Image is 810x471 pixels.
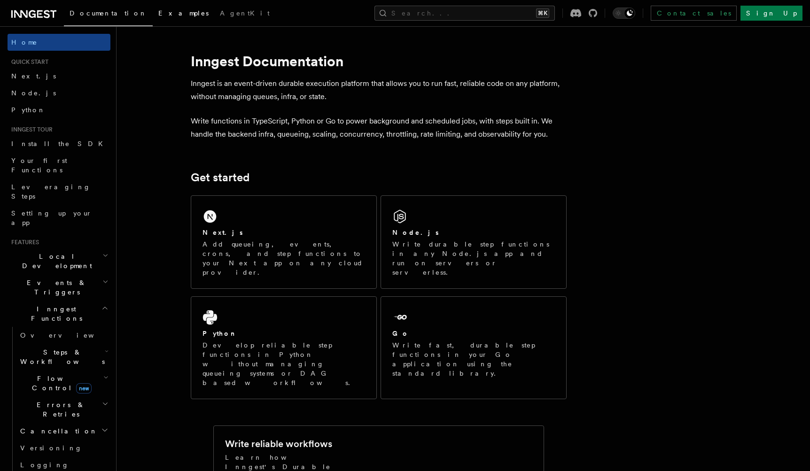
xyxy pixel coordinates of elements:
[158,9,209,17] span: Examples
[8,274,110,301] button: Events & Triggers
[16,400,102,419] span: Errors & Retries
[191,195,377,289] a: Next.jsAdd queueing, events, crons, and step functions to your Next app on any cloud provider.
[392,340,555,378] p: Write fast, durable step functions in your Go application using the standard library.
[16,396,110,423] button: Errors & Retries
[8,178,110,205] a: Leveraging Steps
[214,3,275,25] a: AgentKit
[392,329,409,338] h2: Go
[8,152,110,178] a: Your first Functions
[11,72,56,80] span: Next.js
[16,327,110,344] a: Overview
[651,6,737,21] a: Contact sales
[8,205,110,231] a: Setting up your app
[613,8,635,19] button: Toggle dark mode
[220,9,270,17] span: AgentKit
[8,252,102,270] span: Local Development
[153,3,214,25] a: Examples
[8,135,110,152] a: Install the SDK
[64,3,153,26] a: Documentation
[16,374,103,393] span: Flow Control
[392,239,555,277] p: Write durable step functions in any Node.js app and run on servers or serverless.
[8,301,110,327] button: Inngest Functions
[20,444,82,452] span: Versioning
[16,440,110,456] a: Versioning
[191,115,567,141] p: Write functions in TypeScript, Python or Go to power background and scheduled jobs, with steps bu...
[374,6,555,21] button: Search...⌘K
[202,340,365,387] p: Develop reliable step functions in Python without managing queueing systems or DAG based workflows.
[11,209,92,226] span: Setting up your app
[11,89,56,97] span: Node.js
[536,8,549,18] kbd: ⌘K
[8,85,110,101] a: Node.js
[191,53,567,69] h1: Inngest Documentation
[16,347,105,366] span: Steps & Workflows
[381,296,567,399] a: GoWrite fast, durable step functions in your Go application using the standard library.
[8,34,110,51] a: Home
[20,461,69,469] span: Logging
[11,140,109,147] span: Install the SDK
[8,304,101,323] span: Inngest Functions
[16,344,110,370] button: Steps & Workflows
[11,157,67,174] span: Your first Functions
[202,239,365,277] p: Add queueing, events, crons, and step functions to your Next app on any cloud provider.
[225,437,332,450] h2: Write reliable workflows
[8,278,102,297] span: Events & Triggers
[8,101,110,118] a: Python
[8,58,48,66] span: Quick start
[76,383,92,394] span: new
[8,239,39,246] span: Features
[8,68,110,85] a: Next.js
[381,195,567,289] a: Node.jsWrite durable step functions in any Node.js app and run on servers or serverless.
[740,6,802,21] a: Sign Up
[191,171,249,184] a: Get started
[70,9,147,17] span: Documentation
[16,423,110,440] button: Cancellation
[8,126,53,133] span: Inngest tour
[11,183,91,200] span: Leveraging Steps
[16,426,98,436] span: Cancellation
[392,228,439,237] h2: Node.js
[11,38,38,47] span: Home
[8,248,110,274] button: Local Development
[191,77,567,103] p: Inngest is an event-driven durable execution platform that allows you to run fast, reliable code ...
[202,329,237,338] h2: Python
[20,332,117,339] span: Overview
[11,106,46,114] span: Python
[16,370,110,396] button: Flow Controlnew
[202,228,243,237] h2: Next.js
[191,296,377,399] a: PythonDevelop reliable step functions in Python without managing queueing systems or DAG based wo...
